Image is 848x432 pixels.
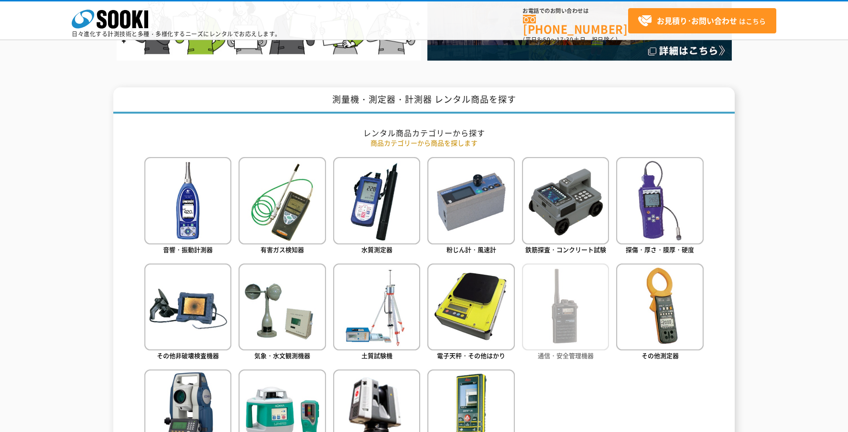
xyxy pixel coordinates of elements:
a: その他測定器 [616,263,703,362]
span: 気象・水文観測機器 [254,351,310,360]
a: 粉じん計・風速計 [427,157,514,256]
a: 通信・安全管理機器 [522,263,609,362]
img: 電子天秤・その他はかり [427,263,514,350]
a: 気象・水文観測機器 [239,263,326,362]
span: 粉じん計・風速計 [446,245,496,254]
img: 通信・安全管理機器 [522,263,609,350]
img: 粉じん計・風速計 [427,157,514,244]
span: お電話でのお問い合わせは [523,8,628,14]
span: 電子天秤・その他はかり [437,351,505,360]
span: 音響・振動計測器 [163,245,213,254]
span: 有害ガス検知器 [261,245,304,254]
img: 音響・振動計測器 [144,157,231,244]
a: 音響・振動計測器 [144,157,231,256]
span: 通信・安全管理機器 [538,351,594,360]
a: 水質測定器 [333,157,420,256]
a: 有害ガス検知器 [239,157,326,256]
img: 有害ガス検知器 [239,157,326,244]
span: その他測定器 [641,351,679,360]
span: その他非破壊検査機器 [157,351,219,360]
a: [PHONE_NUMBER] [523,15,628,34]
strong: お見積り･お問い合わせ [657,15,737,26]
img: その他非破壊検査機器 [144,263,231,350]
a: 土質試験機 [333,263,420,362]
img: 気象・水文観測機器 [239,263,326,350]
img: 鉄筋探査・コンクリート試験 [522,157,609,244]
p: 日々進化する計測技術と多種・多様化するニーズにレンタルでお応えします。 [72,31,281,37]
p: 商品カテゴリーから商品を探します [144,138,704,148]
a: お見積り･お問い合わせはこちら [628,8,776,33]
span: 探傷・厚さ・膜厚・硬度 [626,245,694,254]
h1: 測量機・測定器・計測器 レンタル商品を探す [113,87,735,114]
img: 水質測定器 [333,157,420,244]
a: 電子天秤・その他はかり [427,263,514,362]
img: その他測定器 [616,263,703,350]
a: その他非破壊検査機器 [144,263,231,362]
span: 水質測定器 [361,245,392,254]
span: 8:50 [537,35,551,44]
span: (平日 ～ 土日、祝日除く) [523,35,618,44]
span: 鉄筋探査・コンクリート試験 [525,245,606,254]
span: 土質試験機 [361,351,392,360]
a: 探傷・厚さ・膜厚・硬度 [616,157,703,256]
a: 鉄筋探査・コンクリート試験 [522,157,609,256]
img: 土質試験機 [333,263,420,350]
h2: レンタル商品カテゴリーから探す [144,128,704,138]
img: 探傷・厚さ・膜厚・硬度 [616,157,703,244]
span: 17:30 [556,35,574,44]
span: はこちら [638,14,766,28]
